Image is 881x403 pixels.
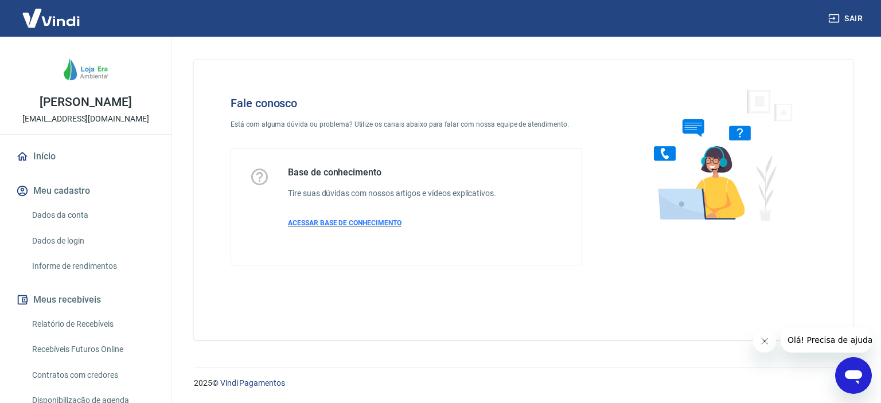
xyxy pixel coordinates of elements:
button: Meu cadastro [14,178,158,204]
h5: Base de conhecimento [288,167,496,178]
iframe: Botão para abrir a janela de mensagens [835,357,872,394]
a: Vindi Pagamentos [220,378,285,388]
iframe: Fechar mensagem [753,330,776,353]
p: Está com alguma dúvida ou problema? Utilize os canais abaixo para falar com nossa equipe de atend... [231,119,582,130]
img: Vindi [14,1,88,36]
a: Início [14,144,158,169]
img: Fale conosco [631,78,805,231]
a: ACESSAR BASE DE CONHECIMENTO [288,218,496,228]
a: Informe de rendimentos [28,255,158,278]
a: Recebíveis Futuros Online [28,338,158,361]
a: Contratos com credores [28,363,158,387]
button: Meus recebíveis [14,287,158,312]
span: ACESSAR BASE DE CONHECIMENTO [288,219,401,227]
p: 2025 © [194,377,853,389]
h4: Fale conosco [231,96,582,110]
img: 68d88ceb-523a-4ff6-a317-b1867d11f57d.jpeg [63,46,109,92]
iframe: Mensagem da empresa [781,327,872,353]
span: Olá! Precisa de ajuda? [7,8,96,17]
a: Dados da conta [28,204,158,227]
p: [PERSON_NAME] [40,96,131,108]
a: Relatório de Recebíveis [28,312,158,336]
button: Sair [826,8,867,29]
h6: Tire suas dúvidas com nossos artigos e vídeos explicativos. [288,187,496,199]
p: [EMAIL_ADDRESS][DOMAIN_NAME] [22,113,149,125]
a: Dados de login [28,229,158,253]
